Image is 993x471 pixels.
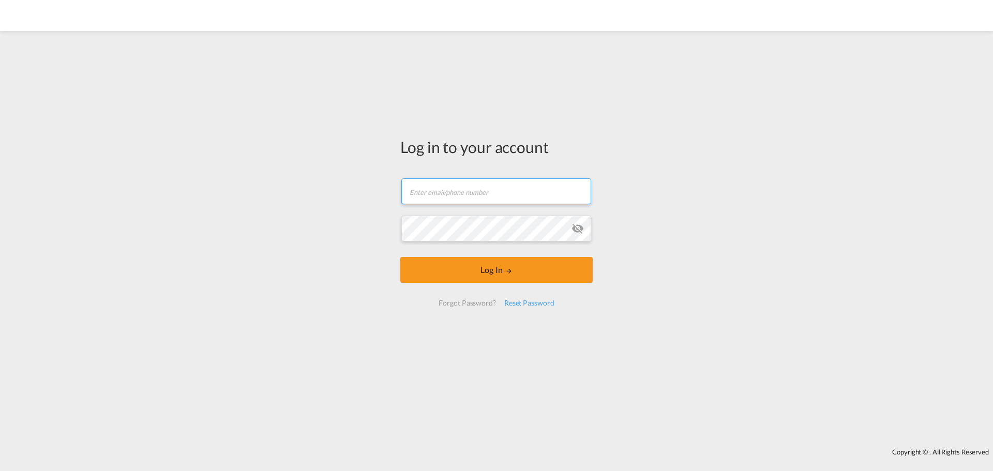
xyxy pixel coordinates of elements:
[401,178,591,204] input: Enter email/phone number
[400,257,593,283] button: LOGIN
[571,222,584,235] md-icon: icon-eye-off
[500,294,559,312] div: Reset Password
[434,294,500,312] div: Forgot Password?
[400,136,593,158] div: Log in to your account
